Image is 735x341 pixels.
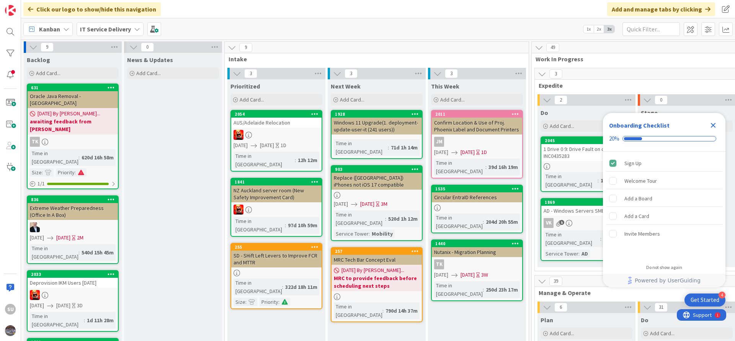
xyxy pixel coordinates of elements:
[332,166,422,173] div: 903
[234,141,248,149] span: [DATE]
[432,111,522,118] div: 2011
[624,229,660,238] div: Invite Members
[230,178,322,237] a: 1841NZ Auckland server room (New Safety Improvement Card)VNTime in [GEOGRAPHIC_DATA]:97d 10h 59m
[28,91,118,108] div: Oracle Java Removal - [GEOGRAPHIC_DATA]
[432,137,522,147] div: JM
[719,292,725,298] div: 4
[282,283,283,291] span: :
[77,234,83,242] div: 2M
[245,298,247,306] span: :
[28,271,118,278] div: 2033
[432,240,522,257] div: 1440Nutanix - Migration Planning
[646,264,682,271] div: Do not show again
[335,167,422,172] div: 903
[604,25,614,33] span: 3x
[541,198,632,261] a: 1869AD - Windows Servers SMB1 disableVKTime in [GEOGRAPHIC_DATA]:72d 1h 2mService Tower:AD
[432,192,522,202] div: Circular EntraID References
[461,148,475,156] span: [DATE]
[5,304,16,315] div: SU
[487,163,520,171] div: 39d 16h 19m
[432,259,522,269] div: TK
[550,123,574,130] span: Add Card...
[599,176,629,185] div: 1d 20h 12m
[28,84,118,108] div: 631Oracle Java Removal - [GEOGRAPHIC_DATA]
[544,230,600,247] div: Time in [GEOGRAPHIC_DATA]
[5,325,16,336] img: avatar
[28,137,118,147] div: TK
[78,153,80,162] span: :
[578,249,580,258] span: :
[655,303,668,312] span: 31
[483,218,484,226] span: :
[541,218,632,228] div: VK
[624,194,652,203] div: Add a Board
[334,302,382,319] div: Time in [GEOGRAPHIC_DATA]
[607,274,722,287] a: Powered by UserGuiding
[80,25,131,33] b: IT Service Delivery
[598,176,599,185] span: :
[56,234,70,242] span: [DATE]
[230,243,322,309] a: 255SD - SHift Left Levers to Improve FCR and MTTRTime in [GEOGRAPHIC_DATA]:322d 18h 11mSize:Prior...
[28,179,118,189] div: 1/1
[335,111,422,117] div: 1928
[544,172,598,189] div: Time in [GEOGRAPHIC_DATA]
[541,206,632,216] div: AD - Windows Servers SMB1 disable
[260,298,278,306] div: Priority
[75,168,76,177] span: :
[603,152,725,259] div: Checklist items
[80,248,116,257] div: 540d 15h 45m
[331,110,423,159] a: 1928Windows 11 Upgrade(1. deployment-update-user-it (241 users))Time in [GEOGRAPHIC_DATA]:71d 1h 14m
[31,272,118,277] div: 2033
[434,259,444,269] div: TK
[541,144,632,161] div: 1 Drive 0 9: Drive Fault on cinsrvesx01 INC0435283
[41,43,54,52] span: 9
[432,118,522,134] div: Confirm Location & Use of Proj. Phoenix Label and Document Printers
[240,96,264,103] span: Add Card...
[229,55,519,63] span: Intake
[434,271,448,279] span: [DATE]
[56,168,75,177] div: Priority
[30,222,40,232] img: HO
[541,199,632,206] div: 1869
[234,217,285,234] div: Time in [GEOGRAPHIC_DATA]
[285,221,286,230] span: :
[42,168,43,177] span: :
[386,215,420,223] div: 520d 1h 12m
[606,190,722,207] div: Add a Board is incomplete.
[641,109,658,116] span: Stage
[335,249,422,254] div: 257
[77,302,83,310] div: 3D
[389,143,420,152] div: 71d 1h 14m
[5,5,16,16] img: Visit kanbanzone.com
[624,211,649,221] div: Add a Card
[334,200,348,208] span: [DATE]
[38,110,100,118] span: [DATE] By [PERSON_NAME]...
[434,148,448,156] span: [DATE]
[332,118,422,134] div: Windows 11 Upgrade(1. deployment-update-user-it (241 users))
[332,111,422,118] div: 1928
[431,185,523,233] a: 1535Circular EntraID ReferencesTime in [GEOGRAPHIC_DATA]:204d 20h 55m
[431,110,523,179] a: 2011Confirm Location & Use of Proj. Phoenix Label and Document PrintersJM[DATE][DATE]1DTime in [G...
[30,312,84,329] div: Time in [GEOGRAPHIC_DATA]
[622,22,680,36] input: Quick Filter...
[136,70,161,77] span: Add Card...
[234,298,245,306] div: Size
[30,302,44,310] span: [DATE]
[655,95,668,105] span: 0
[481,271,488,279] div: 3W
[435,111,522,117] div: 2011
[485,163,487,171] span: :
[432,240,522,247] div: 1440
[583,25,594,33] span: 1x
[28,196,118,220] div: 836Extreme Weather Preparedness (Office In A Box)
[230,110,322,172] a: 2054AUS/Adelaide RelocationVN[DATE][DATE]1DTime in [GEOGRAPHIC_DATA]:12h 12m
[332,173,422,190] div: Replace ([GEOGRAPHIC_DATA]) iPhones not iOS 17 compatible
[30,168,42,177] div: Size
[36,70,60,77] span: Add Card...
[440,96,465,103] span: Add Card...
[127,56,173,64] span: News & Updates
[624,159,642,168] div: Sign Up
[30,137,40,147] div: TK
[231,205,322,215] div: VN
[231,244,322,251] div: 255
